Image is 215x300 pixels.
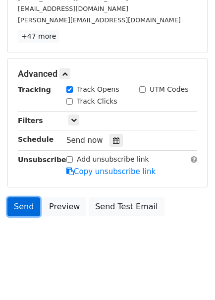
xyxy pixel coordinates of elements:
[77,84,119,95] label: Track Opens
[18,30,59,43] a: +47 more
[66,136,103,145] span: Send now
[18,86,51,94] strong: Tracking
[18,135,54,143] strong: Schedule
[18,117,43,124] strong: Filters
[77,154,149,165] label: Add unsubscribe link
[43,197,86,216] a: Preview
[77,96,117,107] label: Track Clicks
[7,197,40,216] a: Send
[165,252,215,300] iframe: Chat Widget
[18,156,66,164] strong: Unsubscribe
[18,5,128,12] small: [EMAIL_ADDRESS][DOMAIN_NAME]
[150,84,188,95] label: UTM Codes
[66,167,156,176] a: Copy unsubscribe link
[89,197,164,216] a: Send Test Email
[18,16,181,24] small: [PERSON_NAME][EMAIL_ADDRESS][DOMAIN_NAME]
[18,68,197,79] h5: Advanced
